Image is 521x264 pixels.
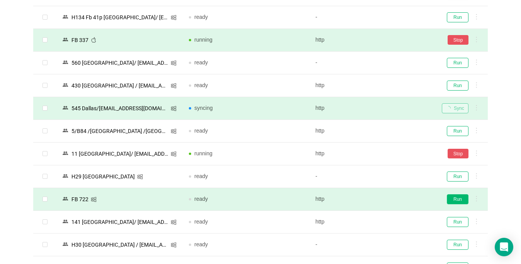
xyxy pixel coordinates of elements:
[69,35,91,45] div: FB 337
[171,151,176,157] i: icon: windows
[137,174,143,180] i: icon: windows
[69,149,171,159] div: 11 [GEOGRAPHIC_DATA]/ [EMAIL_ADDRESS][DOMAIN_NAME]
[194,105,212,111] span: syncing
[447,194,468,204] button: Run
[171,106,176,111] i: icon: windows
[194,196,208,202] span: ready
[309,97,436,120] td: http
[69,126,171,136] div: 5/В84 /[GEOGRAPHIC_DATA] /[GEOGRAPHIC_DATA]/ [EMAIL_ADDRESS][DOMAIN_NAME]
[194,173,208,179] span: ready
[309,6,436,29] td: -
[69,12,171,22] div: Н134 Fb 41p [GEOGRAPHIC_DATA]/ [EMAIL_ADDRESS][DOMAIN_NAME] [1]
[69,217,171,227] div: 141 [GEOGRAPHIC_DATA]/ [EMAIL_ADDRESS][DOMAIN_NAME]
[194,150,212,156] span: running
[309,52,436,74] td: -
[309,143,436,165] td: http
[69,58,171,68] div: 560 [GEOGRAPHIC_DATA]/ [EMAIL_ADDRESS][DOMAIN_NAME]
[309,29,436,52] td: http
[447,58,468,68] button: Run
[448,35,468,45] button: Stop
[194,241,208,247] span: ready
[69,240,171,250] div: Н30 [GEOGRAPHIC_DATA] / [EMAIL_ADDRESS][DOMAIN_NAME]
[447,81,468,91] button: Run
[171,242,176,248] i: icon: windows
[447,217,468,227] button: Run
[69,81,171,91] div: 430 [GEOGRAPHIC_DATA] / [EMAIL_ADDRESS][DOMAIN_NAME]
[194,128,208,134] span: ready
[194,219,208,225] span: ready
[309,74,436,97] td: http
[448,149,468,158] button: Stop
[69,172,137,182] div: H29 [GEOGRAPHIC_DATA]
[447,12,468,22] button: Run
[309,165,436,188] td: -
[171,219,176,225] i: icon: windows
[194,59,208,66] span: ready
[194,37,212,43] span: running
[309,234,436,256] td: -
[447,240,468,250] button: Run
[69,103,171,113] div: 545 Dallas/[EMAIL_ADDRESS][DOMAIN_NAME]
[309,120,436,143] td: http
[171,83,176,89] i: icon: windows
[495,238,513,256] div: Open Intercom Messenger
[91,37,97,43] i: icon: apple
[69,194,91,204] div: FB 722
[91,197,97,202] i: icon: windows
[171,15,176,20] i: icon: windows
[171,128,176,134] i: icon: windows
[309,188,436,211] td: http
[171,60,176,66] i: icon: windows
[309,211,436,234] td: http
[194,14,208,20] span: ready
[194,82,208,88] span: ready
[447,126,468,136] button: Run
[447,172,468,182] button: Run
